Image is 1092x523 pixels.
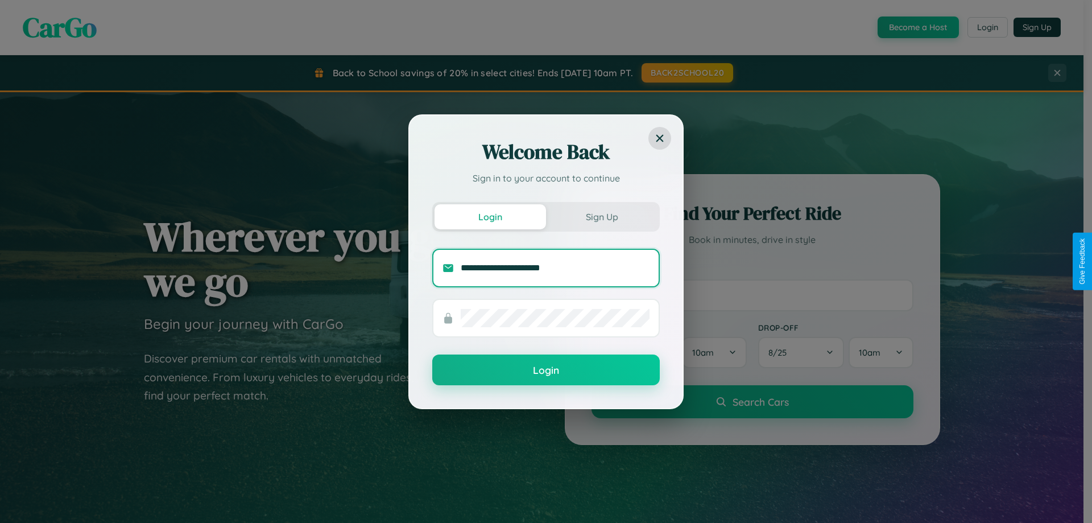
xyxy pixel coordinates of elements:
[432,355,660,385] button: Login
[432,138,660,166] h2: Welcome Back
[546,204,657,229] button: Sign Up
[435,204,546,229] button: Login
[1078,238,1086,285] div: Give Feedback
[432,171,660,185] p: Sign in to your account to continue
